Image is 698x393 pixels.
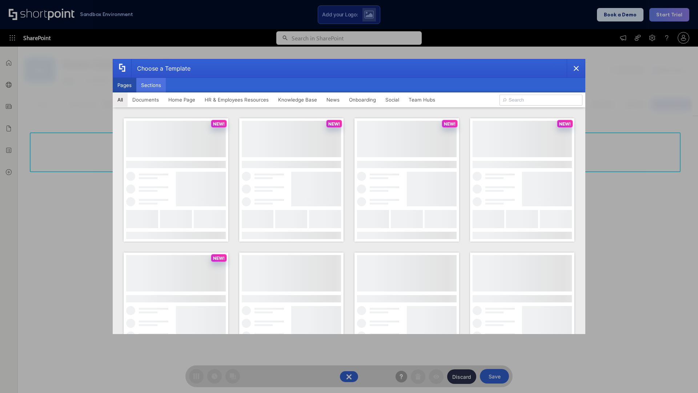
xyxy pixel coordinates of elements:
[344,92,381,107] button: Onboarding
[404,92,440,107] button: Team Hubs
[500,95,582,106] input: Search
[213,255,225,261] p: NEW!
[164,92,200,107] button: Home Page
[136,78,166,92] button: Sections
[131,59,190,78] div: Choose a Template
[128,92,164,107] button: Documents
[273,92,322,107] button: Knowledge Base
[381,92,404,107] button: Social
[113,92,128,107] button: All
[113,78,136,92] button: Pages
[200,92,273,107] button: HR & Employees Resources
[559,121,571,127] p: NEW!
[113,59,585,334] div: template selector
[328,121,340,127] p: NEW!
[322,92,344,107] button: News
[213,121,225,127] p: NEW!
[444,121,456,127] p: NEW!
[662,358,698,393] iframe: Chat Widget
